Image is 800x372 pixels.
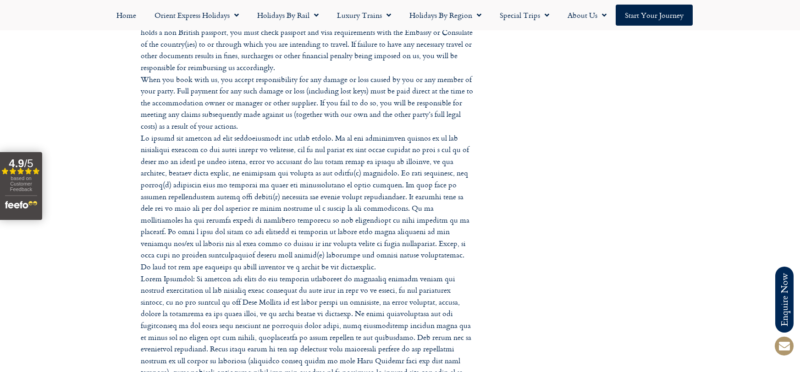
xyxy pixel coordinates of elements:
[248,5,328,26] a: Holidays by Rail
[558,5,616,26] a: About Us
[328,5,400,26] a: Luxury Trains
[400,5,491,26] a: Holidays by Region
[616,5,693,26] a: Start your Journey
[5,5,795,26] nav: Menu
[107,5,145,26] a: Home
[491,5,558,26] a: Special Trips
[145,5,248,26] a: Orient Express Holidays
